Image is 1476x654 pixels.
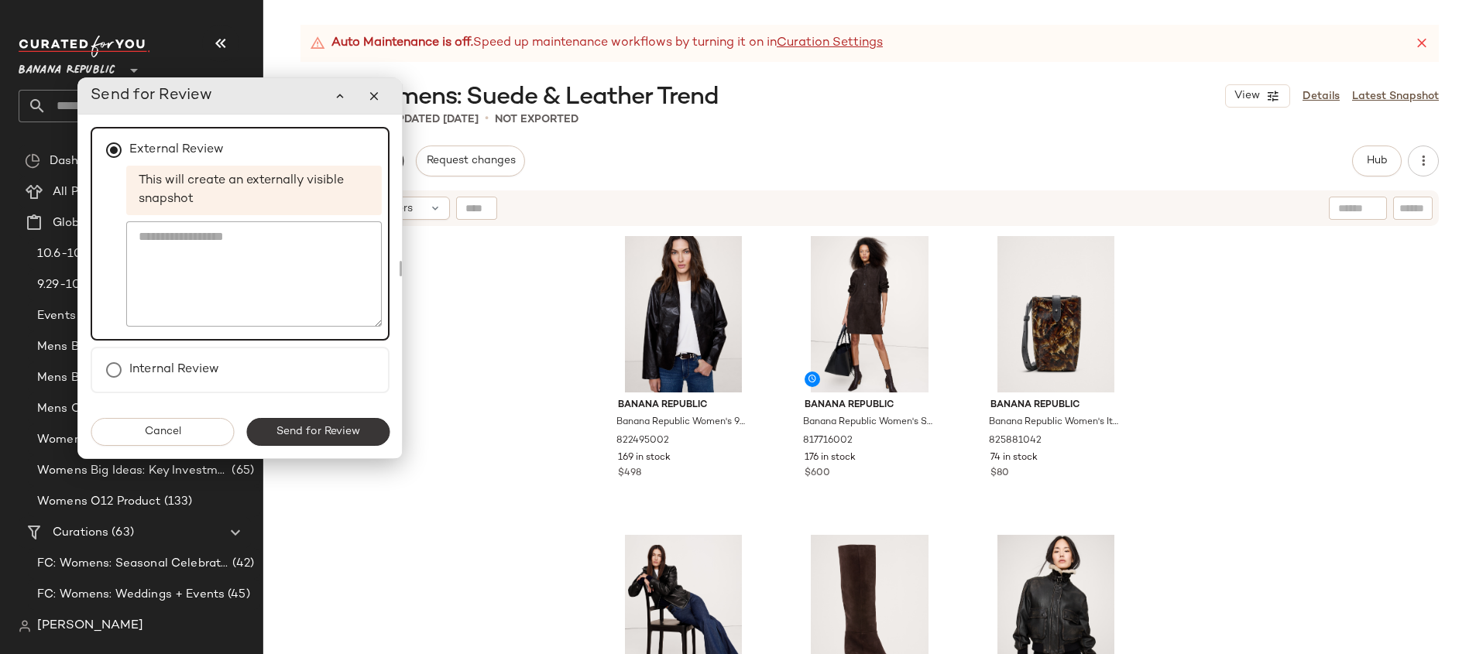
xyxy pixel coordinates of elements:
strong: Auto Maintenance is off. [331,34,473,53]
button: Request changes [416,146,524,176]
span: 825881042 [989,434,1042,448]
span: 176 in stock [805,451,856,465]
p: updated [DATE] [390,111,479,128]
span: Womens Big Ideas: Key Investments [37,462,228,480]
img: cn60202242.jpg [606,236,761,392]
span: All Products [53,183,122,201]
a: Latest Snapshot [1352,88,1439,104]
span: 10.6-10.10 AM Newness [37,245,176,263]
span: Womens Basics: Oct Key Investments [37,431,228,449]
img: cfy_white_logo.C9jOOHJF.svg [19,36,150,57]
span: Banana Republic Women's Italian Leather Crossbody Pouch Pony Brown One Size [989,416,1120,430]
button: View [1225,84,1290,108]
span: FC: Womens: Weddings + Events [37,586,225,604]
span: [PERSON_NAME] [37,617,143,635]
span: Hub [1366,155,1388,167]
span: 74 in stock [990,451,1038,465]
p: Not Exported [495,111,578,128]
span: Mens O12 Product [37,400,141,418]
a: Details [1303,88,1340,104]
span: This will create an externally visible snapshot [126,166,382,215]
span: Request changes [425,155,515,167]
span: (63) [108,524,134,542]
a: Curation Settings [777,34,883,53]
span: FC: Womens: Seasonal Celebrations [37,555,229,573]
span: Banana Republic [805,399,935,413]
span: 9.29-10.3 AM Newness [37,276,166,294]
span: $498 [618,467,641,481]
span: Mens Basics: Oct Key Investments [37,338,229,356]
span: 817716002 [803,434,853,448]
span: Banana Republic Women's Suede Popover Shift Dress Ganache Brown Size XS [803,416,934,430]
span: Banana Republic [618,399,749,413]
span: Womens O12 Product [37,493,161,511]
span: Send for Review [276,426,360,438]
button: Send for Review [246,418,390,446]
img: cn60225878.jpg [978,236,1134,392]
img: cn60581846.jpg [792,236,948,392]
span: (42) [229,555,254,573]
span: FE: Womens: Suede & Leather Trend [322,82,719,113]
span: (45) [225,586,250,604]
span: • [485,110,489,128]
span: Curations [53,524,108,542]
span: 822495002 [616,434,669,448]
span: (133) [161,493,193,511]
span: 169 in stock [618,451,671,465]
span: Dashboard [50,152,111,170]
span: Mens Big Ideas: Key Investments [37,369,223,387]
span: $600 [805,467,830,481]
span: Banana Republic [990,399,1121,413]
img: svg%3e [25,153,40,169]
span: Banana Republic [19,53,115,80]
button: Hub [1352,146,1402,176]
span: (65) [228,462,254,480]
span: Events & Weddings - Evening Edit [37,307,229,325]
img: svg%3e [19,620,31,632]
span: Global Clipboards [53,214,154,232]
div: Speed up maintenance workflows by turning it on in [310,34,883,53]
span: View [1234,90,1260,102]
span: Banana Republic Women's 90S Leather Blazer Espresso Brown Size 2 [616,416,747,430]
span: $80 [990,467,1009,481]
